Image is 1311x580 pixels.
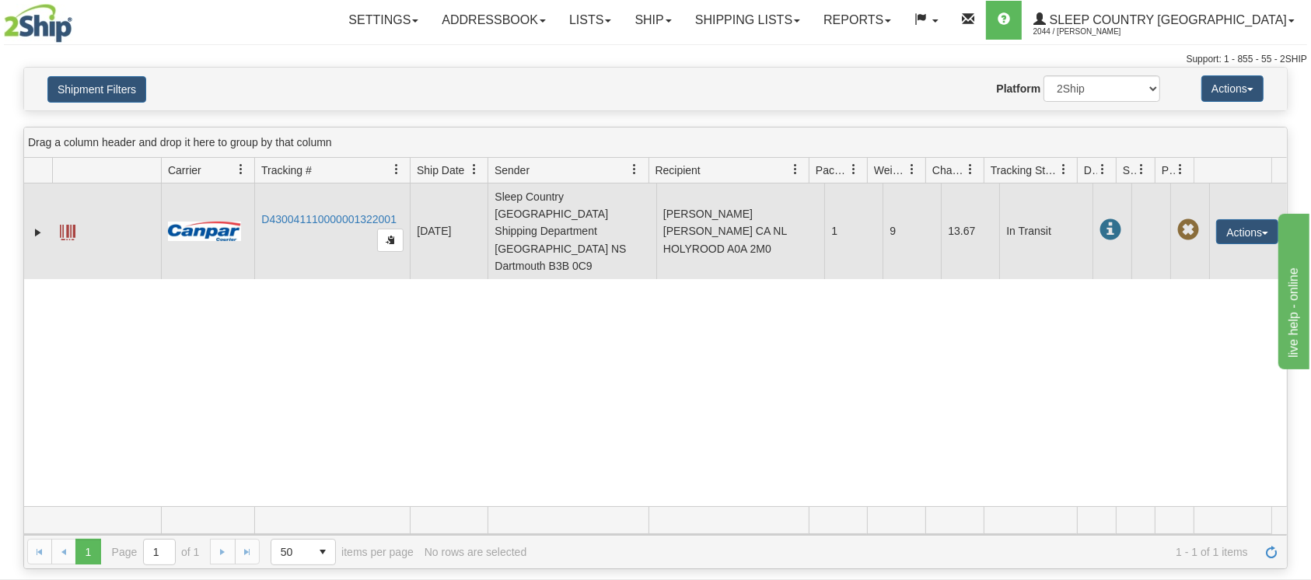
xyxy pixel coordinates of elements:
div: live help - online [12,9,144,28]
a: Reports [812,1,903,40]
span: Tracking # [261,162,312,178]
td: 1 [824,183,883,279]
span: Ship Date [417,162,464,178]
td: Sleep Country [GEOGRAPHIC_DATA] Shipping Department [GEOGRAPHIC_DATA] NS Dartmouth B3B 0C9 [488,183,656,279]
td: [PERSON_NAME] [PERSON_NAME] CA NL HOLYROOD A0A 2M0 [656,183,825,279]
a: Tracking Status filter column settings [1051,156,1077,183]
span: Recipient [655,162,701,178]
a: Recipient filter column settings [782,156,809,183]
iframe: chat widget [1275,211,1309,369]
span: Page of 1 [112,539,200,565]
td: 9 [883,183,941,279]
div: Support: 1 - 855 - 55 - 2SHIP [4,53,1307,66]
td: In Transit [999,183,1092,279]
span: Pickup Status [1162,162,1175,178]
a: D430041110000001322001 [261,213,397,225]
input: Page 1 [144,540,175,564]
button: Actions [1216,219,1278,244]
span: 2044 / [PERSON_NAME] [1033,24,1150,40]
span: Delivery Status [1084,162,1097,178]
a: Ship Date filter column settings [461,156,488,183]
span: Sleep Country [GEOGRAPHIC_DATA] [1046,13,1287,26]
span: Charge [932,162,965,178]
a: Addressbook [430,1,558,40]
a: Charge filter column settings [957,156,984,183]
a: Pickup Status filter column settings [1167,156,1194,183]
a: Lists [558,1,623,40]
span: Pickup Not Assigned [1177,219,1199,241]
span: Tracking Status [991,162,1058,178]
span: Page sizes drop down [271,539,336,565]
div: grid grouping header [24,128,1287,158]
label: Platform [996,81,1040,96]
span: Packages [816,162,848,178]
img: logo2044.jpg [4,4,72,43]
a: Expand [30,225,46,240]
a: Sleep Country [GEOGRAPHIC_DATA] 2044 / [PERSON_NAME] [1022,1,1306,40]
button: Shipment Filters [47,76,146,103]
span: Page 1 [75,539,100,564]
button: Actions [1201,75,1264,102]
a: Sender filter column settings [622,156,649,183]
a: Refresh [1259,539,1284,564]
a: Carrier filter column settings [228,156,254,183]
span: Weight [874,162,907,178]
a: Weight filter column settings [899,156,925,183]
a: Delivery Status filter column settings [1089,156,1116,183]
span: Shipment Issues [1123,162,1136,178]
a: Shipment Issues filter column settings [1128,156,1155,183]
a: Tracking # filter column settings [383,156,410,183]
span: select [310,540,335,564]
span: 1 - 1 of 1 items [537,546,1248,558]
div: No rows are selected [425,546,527,558]
td: [DATE] [410,183,488,279]
a: Shipping lists [683,1,812,40]
td: 13.67 [941,183,999,279]
span: Carrier [168,162,201,178]
span: In Transit [1099,219,1121,241]
span: items per page [271,539,414,565]
a: Ship [623,1,683,40]
img: 14 - Canpar [168,222,241,241]
a: Packages filter column settings [841,156,867,183]
span: Sender [495,162,530,178]
button: Copy to clipboard [377,229,404,252]
span: 50 [281,544,301,560]
a: Label [60,218,75,243]
a: Settings [337,1,430,40]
